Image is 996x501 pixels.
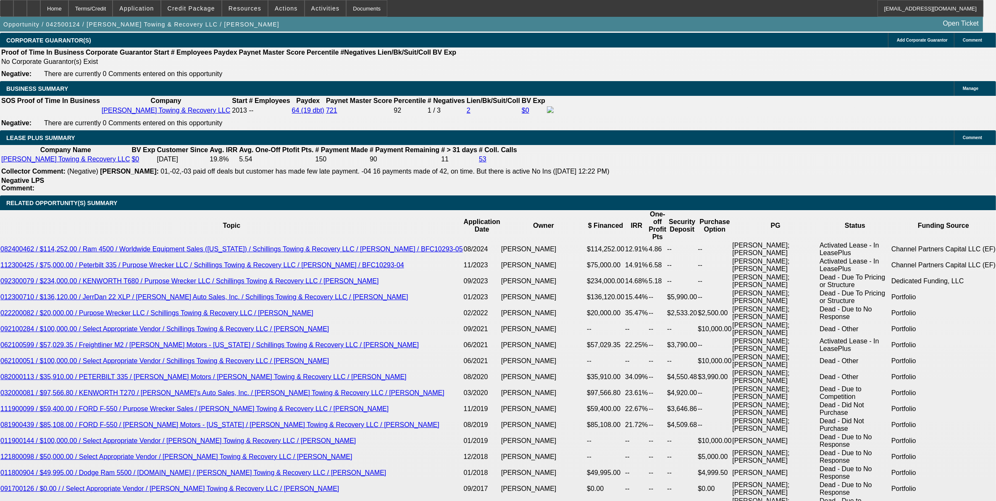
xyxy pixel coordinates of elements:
[667,417,697,433] td: $4,509.68
[648,305,667,321] td: --
[648,257,667,273] td: 6.58
[625,417,648,433] td: 21.72%
[667,433,697,449] td: --
[17,97,100,105] th: Proof of Time In Business
[315,146,368,153] b: # Payment Made
[819,433,891,449] td: Dead - Due to No Response
[963,38,982,42] span: Comment
[131,156,139,163] a: $0
[732,449,820,465] td: [PERSON_NAME]; [PERSON_NAME]
[378,49,431,56] b: Lien/Bk/Suit/Coll
[697,241,732,257] td: --
[819,449,891,465] td: Dead - Due to No Response
[648,289,667,305] td: --
[819,401,891,417] td: Dead - Did Not Purchase
[231,106,247,115] td: 2013
[586,337,625,353] td: $57,029.35
[501,321,586,337] td: [PERSON_NAME]
[0,341,419,348] a: 062100599 / $57,029.35 / Freightliner M2 / [PERSON_NAME] Motors - [US_STATE] / Schillings Towing ...
[463,305,501,321] td: 02/2022
[667,465,697,481] td: --
[0,325,329,332] a: 092100284 / $100,000.00 / Select Appropriate Vendor / Schillings Towing & Recovery LLC / [PERSON_...
[326,97,392,104] b: Paynet Master Score
[586,465,625,481] td: $49,995.00
[648,210,667,241] th: One-off Profit Pts
[819,385,891,401] td: Dead - Due to Competition
[326,107,337,114] a: 721
[697,210,732,241] th: Purchase Option
[697,353,732,369] td: $10,000.00
[307,49,339,56] b: Percentile
[275,5,298,12] span: Actions
[229,5,261,12] span: Resources
[463,465,501,481] td: 01/2018
[586,353,625,369] td: --
[625,305,648,321] td: 35.47%
[463,353,501,369] td: 06/2021
[157,146,208,153] b: Customer Since
[44,119,222,127] span: There are currently 0 Comments entered on this opportunity
[648,433,667,449] td: --
[113,0,160,16] button: Application
[697,449,732,465] td: $5,000.00
[369,155,440,163] td: 90
[296,97,320,104] b: Paydex
[697,417,732,433] td: --
[667,449,697,465] td: --
[0,309,313,316] a: 022200082 / $20,000.00 / Purpose Wrecker LLC / Schillings Towing & Recovery LLC / [PERSON_NAME]
[441,146,477,153] b: # > 31 days
[428,97,465,104] b: # Negatives
[697,305,732,321] td: $2,500.00
[463,481,501,497] td: 09/2017
[667,401,697,417] td: $3,646.86
[891,353,996,369] td: Portfolio
[501,401,586,417] td: [PERSON_NAME]
[1,58,460,66] td: No Corporate Guarantor(s) Exist
[891,210,996,241] th: Funding Source
[119,5,154,12] span: Application
[819,305,891,321] td: Dead - Due to No Response
[819,289,891,305] td: Dead - Due To Pricing or Structure
[522,97,545,104] b: BV Exp
[819,337,891,353] td: Activated Lease - In LeasePlus
[463,321,501,337] td: 09/2021
[370,146,439,153] b: # Payment Remaining
[1,48,84,57] th: Proof of Time In Business
[463,417,501,433] td: 08/2019
[479,146,517,153] b: # Coll. Calls
[501,273,586,289] td: [PERSON_NAME]
[819,321,891,337] td: Dead - Other
[625,321,648,337] td: --
[428,107,465,114] div: 1 / 3
[305,0,346,16] button: Activities
[501,465,586,481] td: [PERSON_NAME]
[0,469,386,476] a: 011800904 / $49,995.00 / Dodge Ram 5500 / [DOMAIN_NAME] / [PERSON_NAME] Towing & Recovery LLC / [...
[732,481,820,497] td: [PERSON_NAME]; [PERSON_NAME]
[151,97,181,104] b: Company
[463,401,501,417] td: 11/2019
[249,107,254,114] span: --
[222,0,268,16] button: Resources
[463,273,501,289] td: 09/2023
[667,305,697,321] td: $2,533.20
[102,107,230,114] a: [PERSON_NAME] Towing & Recovery LLC
[463,385,501,401] td: 03/2020
[214,49,237,56] b: Paydex
[586,401,625,417] td: $59,400.00
[625,481,648,497] td: --
[0,485,339,492] a: 091700126 / $0.00 / / Select Appropriate Vendor / [PERSON_NAME] Towing & Recovery LLC / [PERSON_N...
[586,433,625,449] td: --
[1,97,16,105] th: SOS
[667,385,697,401] td: $4,920.00
[667,321,697,337] td: --
[625,353,648,369] td: --
[697,385,732,401] td: --
[315,155,368,163] td: 150
[463,449,501,465] td: 12/2018
[732,257,820,273] td: [PERSON_NAME]; [PERSON_NAME]
[648,481,667,497] td: --
[157,155,209,163] td: [DATE]
[819,210,891,241] th: Status
[897,38,948,42] span: Add Corporate Guarantor
[648,321,667,337] td: --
